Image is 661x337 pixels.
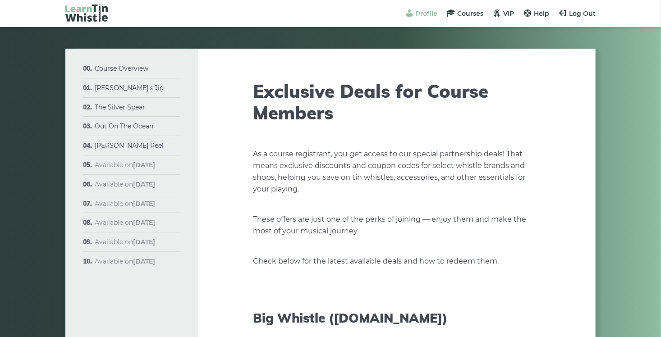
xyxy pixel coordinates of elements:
[133,238,155,246] strong: [DATE]
[569,9,596,18] span: Log Out
[95,122,153,130] a: Out On The Ocean
[133,200,155,208] strong: [DATE]
[133,180,155,188] strong: [DATE]
[457,9,483,18] span: Courses
[253,255,541,267] p: Check below for the latest available deals and how to redeem them.
[95,141,164,150] a: [PERSON_NAME] Reel
[95,200,155,208] span: Available on
[95,219,155,227] span: Available on
[558,9,596,18] a: Log Out
[253,148,541,195] p: As a course registrant, you get access to our special partnership deals! That means exclusive dis...
[253,310,541,326] h3: Big Whistle ([DOMAIN_NAME])
[253,214,541,237] p: These offers are just one of the perks of joining — enjoy them and make the most of your musical ...
[253,80,541,123] h1: Exclusive Deals for Course Members
[95,257,155,265] span: Available on
[95,64,148,73] a: Course Overview
[95,84,164,92] a: [PERSON_NAME]’s Jig
[95,103,145,111] a: The Silver Spear
[523,9,549,18] a: Help
[95,161,155,169] span: Available on
[446,9,483,18] a: Courses
[95,180,155,188] span: Available on
[133,161,155,169] strong: [DATE]
[405,9,437,18] a: Profile
[95,238,155,246] span: Available on
[416,9,437,18] span: Profile
[492,9,514,18] a: VIP
[534,9,549,18] span: Help
[133,257,155,265] strong: [DATE]
[133,219,155,227] strong: [DATE]
[65,4,108,22] img: LearnTinWhistle.com
[503,9,514,18] span: VIP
